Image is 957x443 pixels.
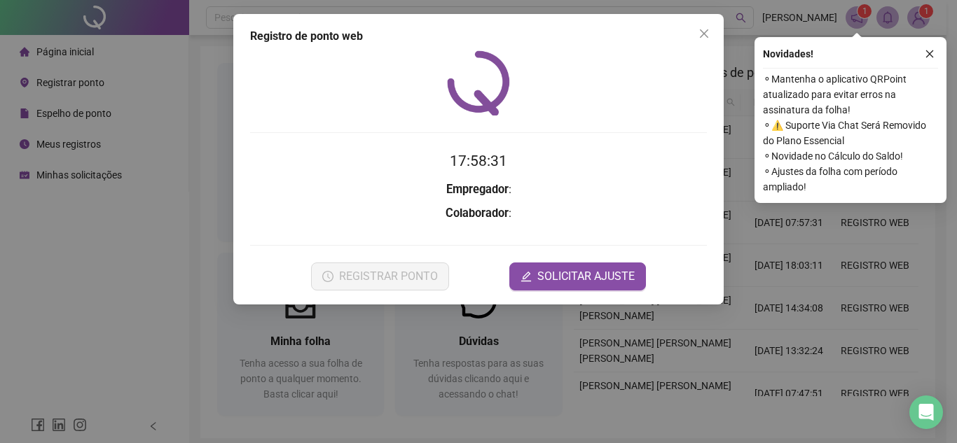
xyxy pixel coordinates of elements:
time: 17:58:31 [450,153,507,169]
h3: : [250,204,707,223]
span: SOLICITAR AJUSTE [537,268,635,285]
button: Close [693,22,715,45]
h3: : [250,181,707,199]
img: QRPoint [447,50,510,115]
span: close [925,49,935,59]
button: editSOLICITAR AJUSTE [509,262,646,290]
span: ⚬ ⚠️ Suporte Via Chat Será Removido do Plano Essencial [763,118,938,148]
span: edit [521,271,532,282]
div: Open Intercom Messenger [909,395,943,429]
span: ⚬ Mantenha o aplicativo QRPoint atualizado para evitar erros na assinatura da folha! [763,71,938,118]
button: REGISTRAR PONTO [311,262,449,290]
strong: Empregador [446,183,509,196]
div: Registro de ponto web [250,28,707,45]
strong: Colaborador [446,206,509,220]
span: close [698,28,710,39]
span: ⚬ Ajustes da folha com período ampliado! [763,164,938,195]
span: Novidades ! [763,46,813,62]
span: ⚬ Novidade no Cálculo do Saldo! [763,148,938,164]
